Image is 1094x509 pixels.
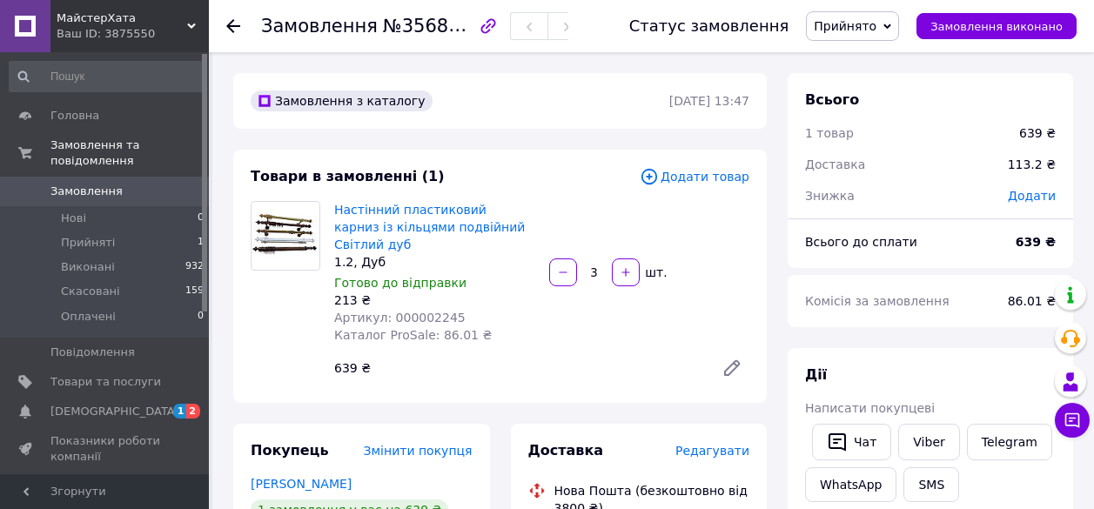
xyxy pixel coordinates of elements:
[364,444,473,458] span: Змінити покупця
[812,424,891,460] button: Чат
[50,374,161,390] span: Товари та послуги
[805,366,827,383] span: Дії
[50,184,123,199] span: Замовлення
[629,17,789,35] div: Статус замовлення
[805,401,935,415] span: Написати покупцеві
[1008,294,1056,308] span: 86.01 ₴
[805,467,896,502] a: WhatsApp
[916,13,1077,39] button: Замовлення виконано
[1055,403,1090,438] button: Чат з покупцем
[805,294,950,308] span: Комісія за замовлення
[334,203,525,251] a: Настінний пластиковий карниз із кільцями подвійний Світлий дуб
[675,444,749,458] span: Редагувати
[61,235,115,251] span: Прийняті
[57,26,209,42] div: Ваш ID: 3875550
[251,477,352,491] a: [PERSON_NAME]
[1019,124,1056,142] div: 639 ₴
[903,467,959,502] button: SMS
[805,235,917,249] span: Всього до сплати
[334,291,535,309] div: 213 ₴
[252,211,319,262] img: Настінний пластиковий карниз із кільцями подвійний Світлий дуб
[334,276,466,290] span: Готово до відправки
[198,309,204,325] span: 0
[226,17,240,35] div: Повернутися назад
[334,253,535,271] div: 1.2, Дуб
[9,61,205,92] input: Пошук
[669,94,749,108] time: [DATE] 13:47
[57,10,187,26] span: МайстерХата
[641,264,669,281] div: шт.
[50,345,135,360] span: Повідомлення
[1008,189,1056,203] span: Додати
[185,284,204,299] span: 159
[173,404,187,419] span: 1
[383,15,507,37] span: №356874926
[198,211,204,226] span: 0
[334,328,492,342] span: Каталог ProSale: 86.01 ₴
[198,235,204,251] span: 1
[814,19,876,33] span: Прийнято
[528,442,604,459] span: Доставка
[61,309,116,325] span: Оплачені
[61,284,120,299] span: Скасовані
[251,168,445,184] span: Товари в замовленні (1)
[967,424,1052,460] a: Telegram
[50,433,161,465] span: Показники роботи компанії
[805,91,859,108] span: Всього
[898,424,959,460] a: Viber
[805,189,855,203] span: Знижка
[61,259,115,275] span: Виконані
[61,211,86,226] span: Нові
[805,126,854,140] span: 1 товар
[805,157,865,171] span: Доставка
[930,20,1063,33] span: Замовлення виконано
[1016,235,1056,249] b: 639 ₴
[50,108,99,124] span: Головна
[327,356,708,380] div: 639 ₴
[334,311,466,325] span: Артикул: 000002245
[251,442,329,459] span: Покупець
[715,351,749,385] a: Редагувати
[50,137,209,169] span: Замовлення та повідомлення
[50,404,179,419] span: [DEMOGRAPHIC_DATA]
[185,259,204,275] span: 932
[251,90,433,111] div: Замовлення з каталогу
[186,404,200,419] span: 2
[997,145,1066,184] div: 113.2 ₴
[640,167,749,186] span: Додати товар
[261,16,378,37] span: Замовлення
